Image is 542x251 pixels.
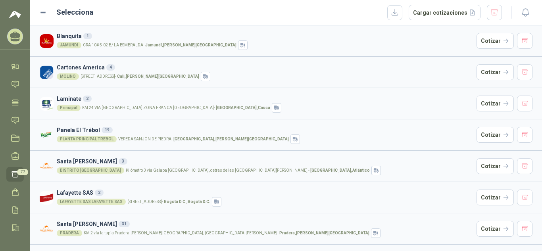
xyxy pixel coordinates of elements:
img: Company Logo [40,191,54,205]
button: Cotizar [477,221,514,237]
strong: Bogotá D.C. , Bogotá D.C. [164,199,210,204]
img: Company Logo [40,97,54,111]
button: Cotizar [477,190,514,205]
h3: Santa [PERSON_NAME] [57,157,473,166]
span: 77 [17,169,28,175]
img: Company Logo [40,128,54,142]
div: Principal [57,105,81,111]
button: Cotizar [477,96,514,111]
h3: Laminate [57,94,473,103]
div: 3 [119,158,127,165]
div: LAFAYETTE SAS LAFAYETTE SAS [57,199,126,205]
div: 19 [102,127,113,133]
div: 31 [119,221,130,227]
h3: Panela El Trébol [57,126,473,134]
button: Cotizar [477,64,514,80]
div: PLANTA PRINCIPAL TREBOL [57,136,117,142]
div: 2 [83,96,92,102]
h3: Blanquita [57,32,473,40]
button: Cargar cotizaciones [409,5,480,21]
img: Logo peakr [9,10,21,19]
button: Cotizar [477,33,514,49]
strong: Cali , [PERSON_NAME][GEOGRAPHIC_DATA] [117,74,199,79]
strong: [GEOGRAPHIC_DATA] , Cauca [216,105,270,110]
strong: Jamundí , [PERSON_NAME][GEOGRAPHIC_DATA] [145,43,236,47]
img: Company Logo [40,34,54,48]
strong: [GEOGRAPHIC_DATA] , [PERSON_NAME][GEOGRAPHIC_DATA] [173,137,289,141]
strong: Pradera , [PERSON_NAME][GEOGRAPHIC_DATA] [279,231,369,235]
div: PRADERA [57,230,82,236]
img: Company Logo [40,65,54,79]
div: DISTRITO [GEOGRAPHIC_DATA] [57,167,124,174]
button: Cotizar [477,158,514,174]
p: KM 24 VIA [GEOGRAPHIC_DATA] ZONA FRANCA [GEOGRAPHIC_DATA] - [82,106,270,110]
h3: Cartones America [57,63,473,72]
div: 4 [106,64,115,71]
div: MOLINO [57,73,79,80]
h3: Santa [PERSON_NAME] [57,220,473,228]
img: Company Logo [40,222,54,236]
button: Cotizar [477,127,514,143]
p: VEREDA SANJON DE PIEDRA - [118,137,289,141]
a: 77 [6,167,24,182]
p: [STREET_ADDRESS] - [127,200,210,204]
div: 1 [83,33,92,39]
strong: [GEOGRAPHIC_DATA] , Atlántico [310,168,370,172]
p: CRA 10# 5-02 B/ LA ESMERALDA - [83,43,236,47]
p: [STREET_ADDRESS] - [81,75,199,79]
p: Kilómetro 3 vía Galapa [GEOGRAPHIC_DATA], detras de las [GEOGRAPHIC_DATA][PERSON_NAME], - [126,169,370,172]
div: 2 [95,190,104,196]
div: JAMUNDI [57,42,81,48]
p: KM 2 vía la tupia Pradera-[PERSON_NAME][GEOGRAPHIC_DATA], [GEOGRAPHIC_DATA][PERSON_NAME] - [84,231,369,235]
h3: Lafayette SAS [57,188,473,197]
h2: Selecciona [56,7,93,18]
img: Company Logo [40,159,54,173]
